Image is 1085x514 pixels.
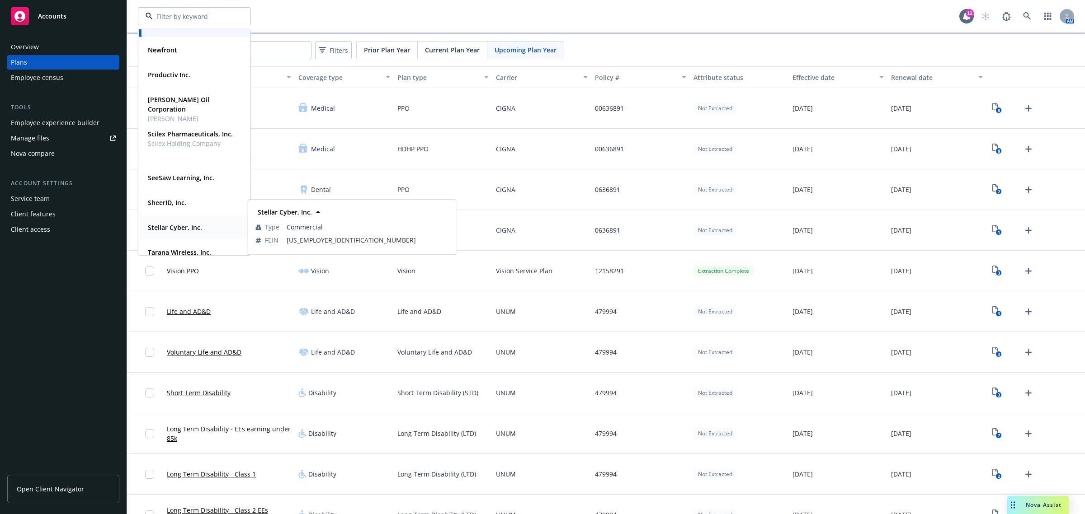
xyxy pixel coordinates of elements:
span: HDHP PPO [397,144,429,154]
button: Effective date [789,66,887,88]
div: Policy # [595,73,676,82]
span: [DATE] [793,225,813,235]
input: Toggle Row Selected [145,307,154,316]
span: [DATE] [891,103,911,113]
text: 2 [998,189,1000,195]
text: 8 [998,148,1000,154]
div: Not Extracted [693,306,737,317]
text: 3 [998,270,1000,276]
span: Current Plan Year [425,45,480,55]
a: View Plan Documents [990,386,1005,400]
a: View Plan Documents [990,467,1005,481]
span: Dental [311,185,331,194]
span: [DATE] [793,469,813,479]
a: Report a Bug [997,7,1015,25]
a: View Plan Documents [990,345,1005,360]
span: 479994 [595,388,617,397]
span: [DATE] [891,144,911,154]
div: Account settings [7,179,119,188]
a: Voluntary Life and AD&D [167,347,241,357]
input: Toggle Row Selected [145,348,154,357]
a: Nova compare [7,146,119,161]
span: UNUM [496,347,516,357]
a: Upload Plan Documents [1021,304,1036,319]
a: Search [1018,7,1036,25]
div: Tools [7,103,119,112]
div: Effective date [793,73,874,82]
strong: Stellar Cyber, Inc. [258,208,312,216]
strong: Tarana Wireless, Inc. [148,248,211,257]
span: Disability [308,429,336,438]
div: Client access [11,222,50,237]
a: View Plan Documents [990,101,1005,116]
strong: SeeSaw Learning, Inc. [148,173,214,182]
a: View Plan Documents [990,264,1005,278]
a: Service team [7,192,119,206]
span: [DATE] [891,266,911,276]
span: Scilex Holding Company [148,139,233,148]
span: PPO [397,185,410,194]
span: Long Term Disability (LTD) [397,429,476,438]
span: [DATE] [891,469,911,479]
span: Short Term Disability (STD) [397,388,478,397]
a: Accounts [7,4,119,29]
input: Toggle Row Selected [145,388,154,397]
a: Upload Plan Documents [1021,426,1036,441]
span: Life and AD&D [311,307,355,316]
text: 1 [998,229,1000,235]
a: Upload Plan Documents [1021,182,1036,197]
div: Employee census [11,70,63,85]
strong: Stellar Cyber, Inc. [148,223,202,232]
strong: Productiv Inc. [148,70,190,79]
input: Toggle Row Selected [145,429,154,438]
span: Type [265,222,279,232]
div: 12 [966,9,974,17]
span: Vision [311,266,329,276]
span: [DATE] [891,185,911,194]
button: Coverage type [295,66,393,88]
div: Extraction Complete [693,265,754,276]
span: [DATE] [793,347,813,357]
text: 8 [998,107,1000,113]
div: Not Extracted [693,346,737,358]
div: Not Extracted [693,428,737,439]
input: Toggle Row Selected [145,266,154,276]
a: View Plan Documents [990,182,1005,197]
a: Long Term Disability - Class 1 [167,469,256,479]
a: Vision PPO [167,266,199,276]
a: Client features [7,207,119,221]
div: Coverage type [298,73,380,82]
a: Start snowing [976,7,995,25]
span: Filters [330,46,348,55]
text: 3 [998,311,1000,317]
input: Toggle Row Selected [145,470,154,479]
div: Drag to move [1007,496,1019,514]
span: CIGNA [496,185,515,194]
span: Vision [397,266,415,276]
span: Disability [308,388,336,397]
span: 12158291 [595,266,624,276]
span: Vision Service Plan [496,266,552,276]
span: Commercial [287,222,448,232]
span: [DATE] [891,429,911,438]
button: Filters [315,41,352,59]
a: Upload Plan Documents [1021,345,1036,360]
a: Upload Plan Documents [1021,386,1036,400]
span: [DATE] [793,307,813,316]
strong: Newfront [148,46,177,54]
div: Service team [11,192,50,206]
div: Attribute status [693,73,785,82]
text: 2 [998,473,1000,479]
span: PPO [397,103,410,113]
span: [DATE] [793,185,813,194]
a: View Plan Documents [990,142,1005,156]
span: Prior Plan Year [364,45,410,55]
a: Upload Plan Documents [1021,467,1036,481]
span: Filters [317,44,350,57]
a: Upload Plan Documents [1021,142,1036,156]
span: [DATE] [793,103,813,113]
span: [DATE] [891,388,911,397]
span: [US_EMPLOYER_IDENTIFICATION_NUMBER] [287,235,448,245]
div: Not Extracted [693,224,737,236]
span: CIGNA [496,103,515,113]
